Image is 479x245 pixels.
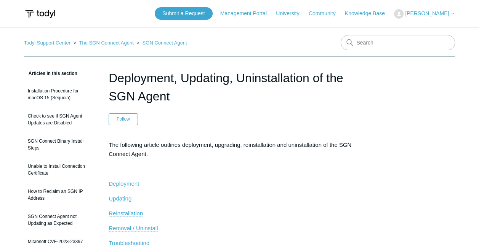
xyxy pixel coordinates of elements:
span: The following article outlines deployment, upgrading, reinstallation and uninstallation of the SG... [109,142,351,157]
a: How to Reclaim an SGN IP Address [24,184,97,205]
a: SGN Connect Agent not Updating as Expected [24,209,97,231]
a: Unable to Install Connection Certificate [24,159,97,180]
li: Todyl Support Center [24,40,72,46]
li: SGN Connect Agent [135,40,187,46]
a: Removal / Uninstall [109,225,158,232]
a: Reinstallation [109,210,143,217]
h1: Deployment, Updating, Uninstallation of the SGN Agent [109,69,370,105]
a: Todyl Support Center [24,40,70,46]
a: Updating [109,195,131,202]
a: Installation Procedure for macOS 15 (Sequoia) [24,84,97,105]
button: Follow Article [109,113,138,125]
span: Deployment [109,180,139,187]
a: Management Portal [220,10,274,17]
a: Check to see if SGN Agent Updates are Disabled [24,109,97,130]
a: SGN Connect Binary Install Steps [24,134,97,155]
li: The SGN Connect Agent [72,40,135,46]
span: [PERSON_NAME] [405,10,449,16]
img: Todyl Support Center Help Center home page [24,7,56,21]
input: Search [341,35,455,50]
a: Community [309,10,343,17]
a: SGN Connect Agent [143,40,187,46]
a: University [276,10,307,17]
a: Deployment [109,180,139,187]
a: Submit a Request [155,7,212,20]
a: Knowledge Base [345,10,392,17]
a: The SGN Connect Agent [79,40,134,46]
span: Articles in this section [24,71,77,76]
button: [PERSON_NAME] [394,9,455,19]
